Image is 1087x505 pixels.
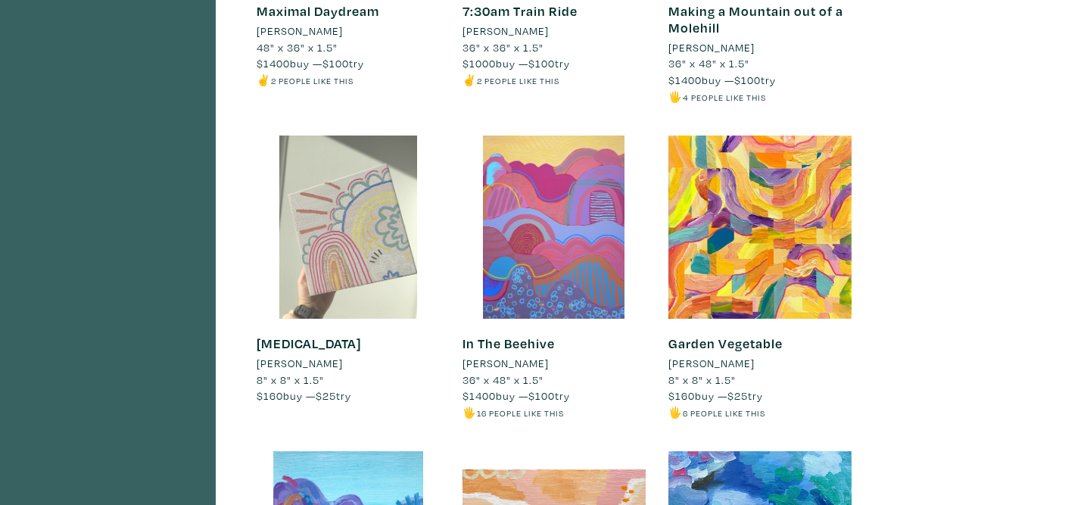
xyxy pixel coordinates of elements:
[463,388,570,403] span: buy — try
[668,39,755,56] li: [PERSON_NAME]
[463,23,549,39] li: [PERSON_NAME]
[257,56,290,70] span: $1400
[668,56,749,70] span: 36" x 48" x 1.5"
[257,355,343,372] li: [PERSON_NAME]
[477,75,559,86] small: 2 people like this
[668,355,852,372] a: [PERSON_NAME]
[257,388,283,403] span: $160
[257,373,324,387] span: 8" x 8" x 1.5"
[477,407,564,419] small: 16 people like this
[668,335,783,352] a: Garden Vegetable
[463,388,496,403] span: $1400
[668,404,852,421] li: 🖐️
[257,23,343,39] li: [PERSON_NAME]
[528,388,555,403] span: $100
[668,73,702,87] span: $1400
[257,388,351,403] span: buy — try
[668,73,776,87] span: buy — try
[668,388,695,403] span: $160
[257,72,440,89] li: ✌️
[271,75,354,86] small: 2 people like this
[683,407,765,419] small: 6 people like this
[683,92,766,103] small: 4 people like this
[727,388,748,403] span: $25
[734,73,761,87] span: $100
[463,2,578,20] a: 7:30am Train Ride
[668,388,763,403] span: buy — try
[257,355,440,372] a: [PERSON_NAME]
[463,355,646,372] a: [PERSON_NAME]
[463,355,549,372] li: [PERSON_NAME]
[322,56,349,70] span: $100
[463,56,496,70] span: $1000
[463,373,543,387] span: 36" x 48" x 1.5"
[463,72,646,89] li: ✌️
[257,23,440,39] a: [PERSON_NAME]
[257,335,361,352] a: [MEDICAL_DATA]
[668,373,736,387] span: 8" x 8" x 1.5"
[463,23,646,39] a: [PERSON_NAME]
[668,355,755,372] li: [PERSON_NAME]
[316,388,336,403] span: $25
[528,56,555,70] span: $100
[668,2,843,36] a: Making a Mountain out of a Molehill
[463,56,570,70] span: buy — try
[257,2,379,20] a: Maximal Daydream
[463,404,646,421] li: 🖐️
[668,89,852,105] li: 🖐️
[257,56,364,70] span: buy — try
[463,40,543,55] span: 36" x 36" x 1.5"
[668,39,852,56] a: [PERSON_NAME]
[463,335,555,352] a: In The Beehive
[257,40,338,55] span: 48" x 36" x 1.5"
